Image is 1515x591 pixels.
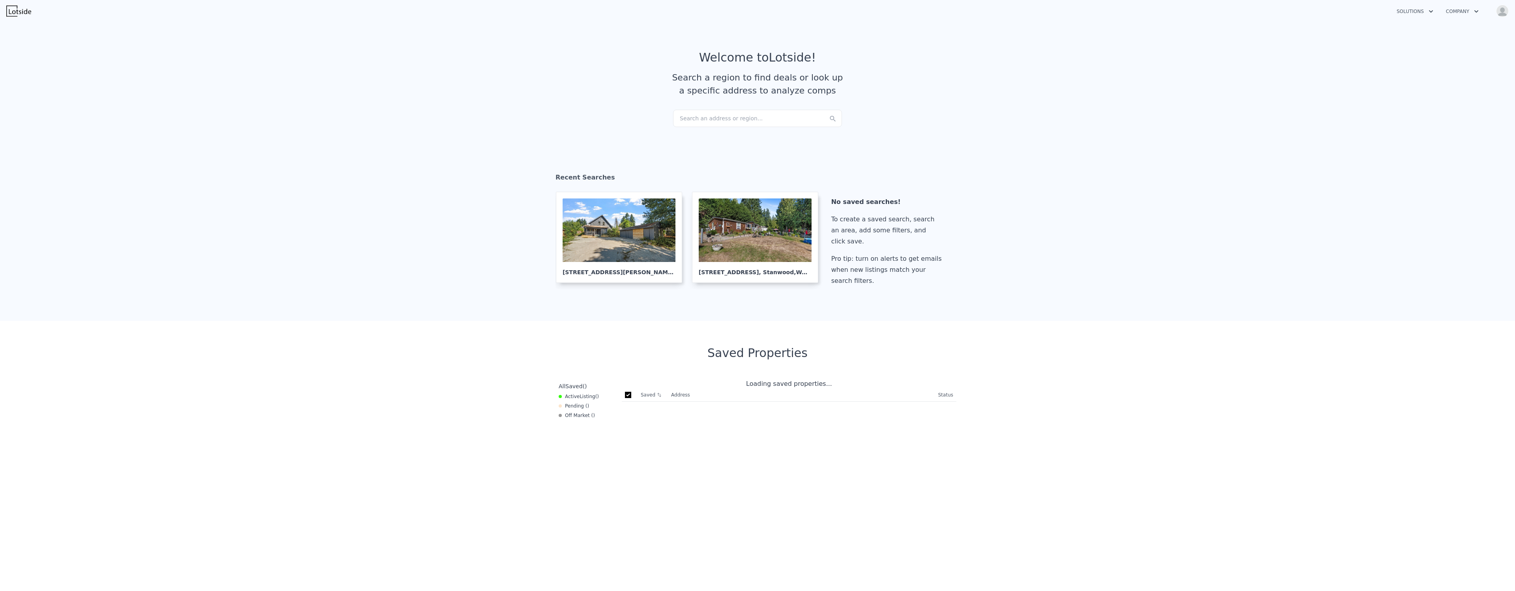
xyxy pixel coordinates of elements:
th: Status [935,389,956,402]
div: Pending ( ) [559,403,589,409]
span: Active ( ) [565,393,599,400]
img: Lotside [6,6,31,17]
div: All ( ) [559,382,587,390]
div: Recent Searches [555,166,959,192]
a: [STREET_ADDRESS], Stanwood,WA 98292 [692,192,825,283]
div: Welcome to Lotside ! [699,50,816,65]
img: avatar [1496,5,1509,17]
div: Loading saved properties... [622,379,956,389]
th: Address [668,389,935,402]
div: No saved searches! [831,196,945,208]
div: [STREET_ADDRESS] , Stanwood [699,262,812,276]
div: Pro tip: turn on alerts to get emails when new listings match your search filters. [831,253,945,286]
div: To create a saved search, search an area, add some filters, and click save. [831,214,945,247]
div: Search an address or region... [673,110,842,127]
span: , WA 98292 [794,269,827,275]
span: Listing [580,394,595,399]
button: Solutions [1390,4,1440,19]
button: Company [1440,4,1485,19]
div: Saved Properties [555,346,959,360]
a: [STREET_ADDRESS][PERSON_NAME], [GEOGRAPHIC_DATA] [556,192,688,283]
th: Saved [638,389,668,401]
div: Search a region to find deals or look up a specific address to analyze comps [669,71,846,97]
div: Off Market ( ) [559,412,595,419]
span: Saved [565,383,582,389]
div: [STREET_ADDRESS][PERSON_NAME] , [GEOGRAPHIC_DATA] [563,262,675,276]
